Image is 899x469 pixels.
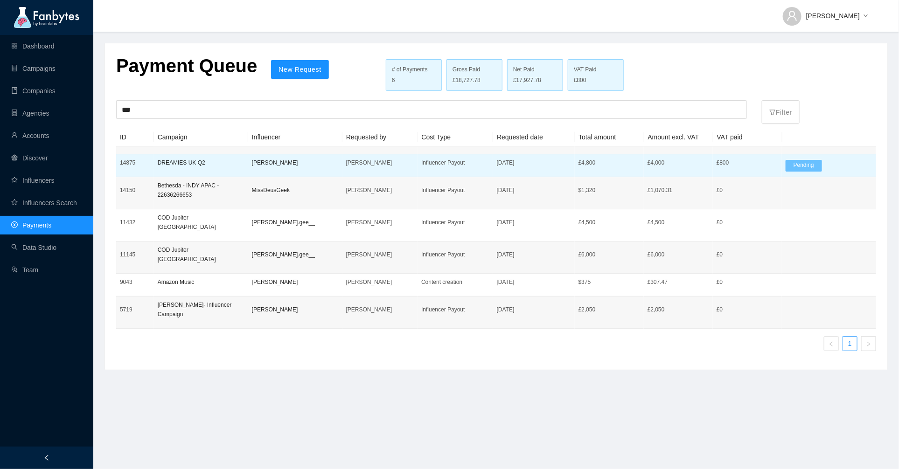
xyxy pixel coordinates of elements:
p: COD Jupiter [GEOGRAPHIC_DATA] [158,245,244,264]
p: [PERSON_NAME] [252,158,339,167]
p: Influencer Payout [421,305,489,314]
p: Payment Queue [116,55,257,77]
li: 1 [843,336,857,351]
span: left [829,341,834,347]
p: £ 4,800 [578,158,640,167]
p: [PERSON_NAME] [252,277,339,287]
div: Net Paid [513,65,557,74]
button: New Request [271,60,329,79]
div: Gross Paid [453,65,496,74]
th: Total amount [575,128,644,146]
p: 14150 [120,186,150,195]
p: £0 [717,277,778,287]
p: Influencer Payout [421,186,489,195]
p: £307.47 [648,277,709,287]
p: [PERSON_NAME]- Influencer Campaign [158,300,244,319]
p: £ 6,000 [578,250,640,259]
th: Requested date [493,128,575,146]
th: Campaign [154,128,248,146]
p: [DATE] [497,186,571,195]
p: [PERSON_NAME] [252,305,339,314]
button: left [824,336,839,351]
button: filterFilter [762,100,800,124]
p: $ 1,320 [578,186,640,195]
p: 14875 [120,158,150,167]
p: Influencer Payout [421,250,489,259]
a: userAccounts [11,132,49,139]
a: usergroup-addTeam [11,266,38,274]
a: appstoreDashboard [11,42,55,50]
span: New Request [279,66,321,73]
p: MissDeusGeek [252,186,339,195]
p: £0 [717,218,778,227]
a: containerAgencies [11,110,49,117]
span: £18,727.78 [453,76,481,85]
th: Cost Type [418,128,494,146]
p: £0 [717,250,778,259]
p: £ 2,050 [578,305,640,314]
p: Influencer Payout [421,158,489,167]
button: right [861,336,876,351]
span: 6 [392,77,395,83]
p: £0 [717,305,778,314]
p: [PERSON_NAME].gee__ [252,218,339,227]
th: Influencer [248,128,342,146]
p: £0 [717,186,778,195]
span: down [864,14,868,19]
p: [DATE] [497,158,571,167]
span: filter [769,109,776,116]
a: starInfluencers Search [11,199,77,207]
a: pay-circlePayments [11,221,51,229]
th: ID [116,128,154,146]
p: [DATE] [497,250,571,259]
p: 11432 [120,218,150,227]
p: £2,050 [648,305,709,314]
a: starInfluencers [11,177,54,184]
p: [PERSON_NAME] [346,218,414,227]
p: Filter [769,103,792,117]
th: Requested by [342,128,418,146]
p: [PERSON_NAME] [346,305,414,314]
li: Previous Page [824,336,839,351]
p: Amazon Music [158,277,244,287]
a: 1 [843,337,857,351]
span: [PERSON_NAME] [806,11,860,21]
p: £800 [717,158,778,167]
p: DREAMIES UK Q2 [158,158,244,167]
span: left [43,455,50,461]
p: COD Jupiter [GEOGRAPHIC_DATA] [158,213,244,232]
p: [PERSON_NAME] [346,186,414,195]
p: £1,070.31 [648,186,709,195]
p: [DATE] [497,305,571,314]
span: Pending [786,160,822,172]
p: 9043 [120,277,150,287]
p: 5719 [120,305,150,314]
p: $ 375 [578,277,640,287]
th: VAT paid [713,128,782,146]
a: databaseCampaigns [11,65,56,72]
span: right [866,341,871,347]
a: searchData Studio [11,244,56,251]
span: £800 [574,76,586,85]
p: [PERSON_NAME].gee__ [252,250,339,259]
a: radar-chartDiscover [11,154,48,162]
li: Next Page [861,336,876,351]
p: £ 4,500 [578,218,640,227]
a: bookCompanies [11,87,56,95]
p: Influencer Payout [421,218,489,227]
p: [PERSON_NAME] [346,250,414,259]
p: [PERSON_NAME] [346,277,414,287]
p: £4,000 [648,158,709,167]
p: [DATE] [497,218,571,227]
p: £6,000 [648,250,709,259]
p: Bethesda - INDY APAC - 22636266653 [158,181,244,200]
div: VAT Paid [574,65,618,74]
p: £4,500 [648,218,709,227]
p: Content creation [421,277,489,287]
div: # of Payments [392,65,436,74]
span: £17,927.78 [513,76,541,85]
th: Amount excl. VAT [644,128,713,146]
p: [DATE] [497,277,571,287]
p: [PERSON_NAME] [346,158,414,167]
p: 11145 [120,250,150,259]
